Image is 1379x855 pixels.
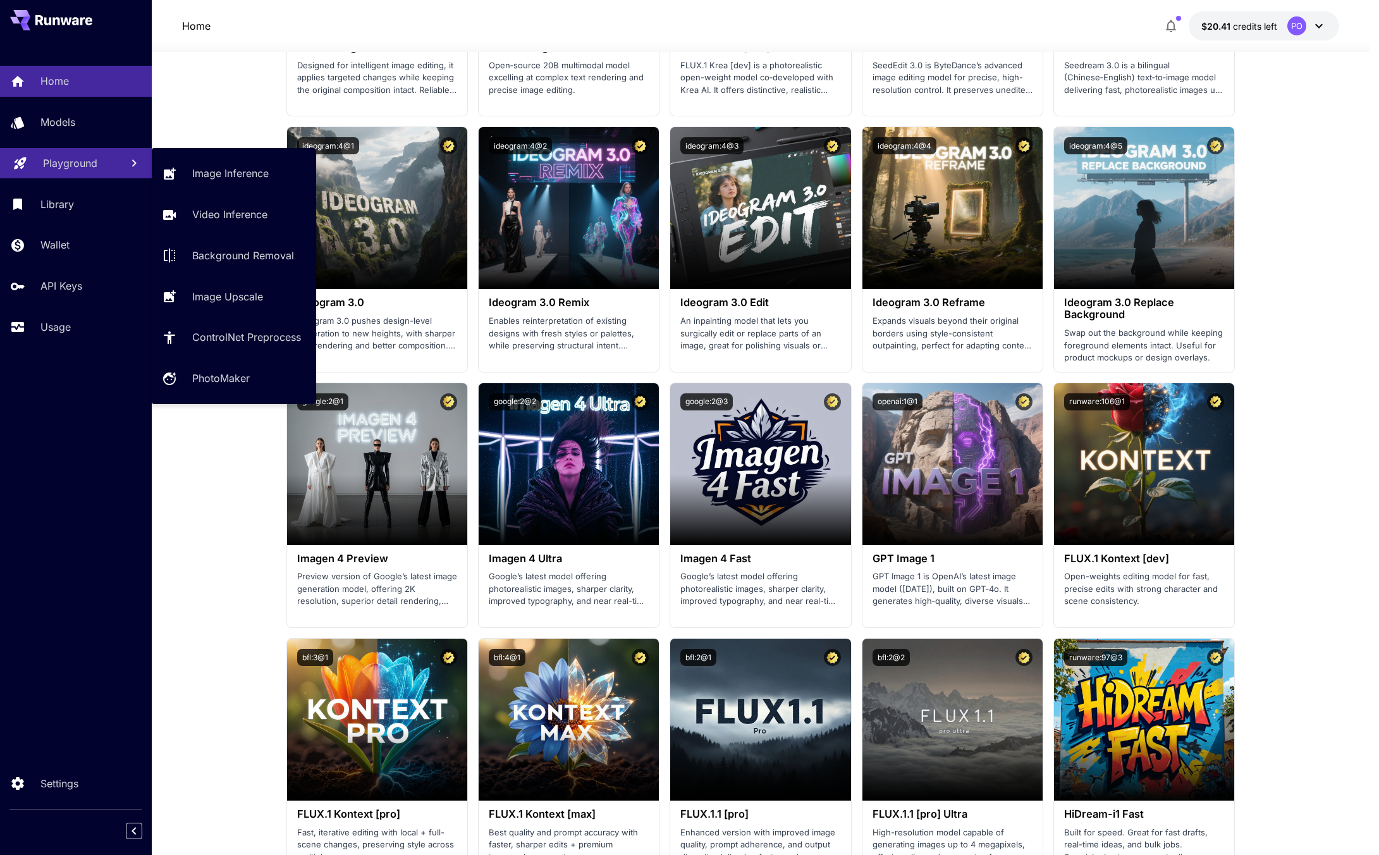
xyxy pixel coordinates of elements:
a: ControlNet Preprocess [152,322,316,353]
button: Certified Model – Vetted for best performance and includes a commercial license. [1207,137,1224,154]
a: Image Inference [152,158,316,189]
img: alt [862,383,1043,545]
img: alt [287,383,467,545]
h3: Imagen 4 Preview [297,553,457,565]
h3: FLUX.1.1 [pro] Ultra [873,808,1033,820]
span: $20.41 [1201,21,1233,32]
p: Open‑source 20B multimodal model excelling at complex text rendering and precise image editing. [489,59,649,97]
button: bfl:2@1 [680,649,716,666]
img: alt [1054,383,1234,545]
p: Usage [40,319,71,335]
p: Google’s latest model offering photorealistic images, sharper clarity, improved typography, and n... [489,570,649,608]
button: ideogram:4@5 [1064,137,1127,154]
img: alt [479,639,659,801]
a: PhotoMaker [152,363,316,394]
h3: Ideogram 3.0 Replace Background [1064,297,1224,321]
p: Settings [40,776,78,791]
button: runware:97@3 [1064,649,1127,666]
h3: GPT Image 1 [873,553,1033,565]
button: Certified Model – Vetted for best performance and includes a commercial license. [824,649,841,666]
button: ideogram:4@4 [873,137,936,154]
div: $20.40536 [1201,20,1277,33]
img: alt [1054,639,1234,801]
p: GPT Image 1 is OpenAI’s latest image model ([DATE]), built on GPT‑4o. It generates high‑quality, ... [873,570,1033,608]
button: google:2@3 [680,393,733,410]
h3: Imagen 4 Fast [680,553,840,565]
p: Home [182,18,211,34]
button: Certified Model – Vetted for best performance and includes a commercial license. [1207,649,1224,666]
button: ideogram:4@2 [489,137,552,154]
div: PO [1287,16,1306,35]
p: Open-weights editing model for fast, precise edits with strong character and scene consistency. [1064,570,1224,608]
button: Certified Model – Vetted for best performance and includes a commercial license. [1207,393,1224,410]
p: Wallet [40,237,70,252]
p: Preview version of Google’s latest image generation model, offering 2K resolution, superior detai... [297,570,457,608]
p: Designed for intelligent image editing, it applies targeted changes while keeping the original co... [297,59,457,97]
p: Google’s latest model offering photorealistic images, sharper clarity, improved typography, and n... [680,570,840,608]
img: alt [287,639,467,801]
button: Certified Model – Vetted for best performance and includes a commercial license. [440,393,457,410]
p: An inpainting model that lets you surgically edit or replace parts of an image, great for polishi... [680,315,840,352]
p: PhotoMaker [192,371,250,386]
nav: breadcrumb [182,18,211,34]
button: Collapse sidebar [126,823,142,839]
button: bfl:3@1 [297,649,333,666]
img: alt [287,127,467,289]
img: alt [862,127,1043,289]
button: Certified Model – Vetted for best performance and includes a commercial license. [1015,137,1033,154]
button: google:2@1 [297,393,348,410]
p: Seedream 3.0 is a bilingual (Chinese‑English) text‑to‑image model delivering fast, photorealistic... [1064,59,1224,97]
button: Certified Model – Vetted for best performance and includes a commercial license. [1015,649,1033,666]
p: Enables reinterpretation of existing designs with fresh styles or palettes, while preserving stru... [489,315,649,352]
h3: Ideogram 3.0 [297,297,457,309]
button: Certified Model – Vetted for best performance and includes a commercial license. [440,137,457,154]
button: openai:1@1 [873,393,922,410]
p: Playground [43,156,97,171]
button: Certified Model – Vetted for best performance and includes a commercial license. [632,649,649,666]
h3: Ideogram 3.0 Edit [680,297,840,309]
h3: HiDream-i1 Fast [1064,808,1224,820]
p: ControlNet Preprocess [192,329,301,345]
button: Certified Model – Vetted for best performance and includes a commercial license. [824,137,841,154]
p: Background Removal [192,248,294,263]
button: bfl:2@2 [873,649,910,666]
h3: Ideogram 3.0 Remix [489,297,649,309]
p: FLUX.1 Krea [dev] is a photorealistic open-weight model co‑developed with Krea AI. It offers dist... [680,59,840,97]
button: ideogram:4@3 [680,137,744,154]
button: Certified Model – Vetted for best performance and includes a commercial license. [440,649,457,666]
button: Certified Model – Vetted for best performance and includes a commercial license. [824,393,841,410]
button: bfl:4@1 [489,649,525,666]
button: $20.40536 [1189,11,1339,40]
button: Certified Model – Vetted for best performance and includes a commercial license. [632,393,649,410]
a: Background Removal [152,240,316,271]
button: runware:106@1 [1064,393,1130,410]
h3: FLUX.1 Kontext [max] [489,808,649,820]
p: API Keys [40,278,82,293]
img: alt [1054,127,1234,289]
p: Image Upscale [192,289,263,304]
p: Expands visuals beyond their original borders using style-consistent outpainting, perfect for ada... [873,315,1033,352]
div: Collapse sidebar [135,820,152,842]
p: Library [40,197,74,212]
img: alt [479,127,659,289]
button: Certified Model – Vetted for best performance and includes a commercial license. [632,137,649,154]
h3: FLUX.1 Kontext [pro] [297,808,457,820]
p: Swap out the background while keeping foreground elements intact. Useful for product mockups or d... [1064,327,1224,364]
img: alt [670,639,850,801]
a: Video Inference [152,199,316,230]
img: alt [479,383,659,545]
img: alt [670,127,850,289]
button: google:2@2 [489,393,541,410]
h3: Ideogram 3.0 Reframe [873,297,1033,309]
p: Models [40,114,75,130]
img: alt [670,383,850,545]
h3: Imagen 4 Ultra [489,553,649,565]
h3: FLUX.1 Kontext [dev] [1064,553,1224,565]
p: Ideogram 3.0 pushes design-level generation to new heights, with sharper text rendering and bette... [297,315,457,352]
p: Home [40,73,69,89]
p: Video Inference [192,207,267,222]
p: Image Inference [192,166,269,181]
a: Image Upscale [152,281,316,312]
span: credits left [1233,21,1277,32]
button: Certified Model – Vetted for best performance and includes a commercial license. [1015,393,1033,410]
